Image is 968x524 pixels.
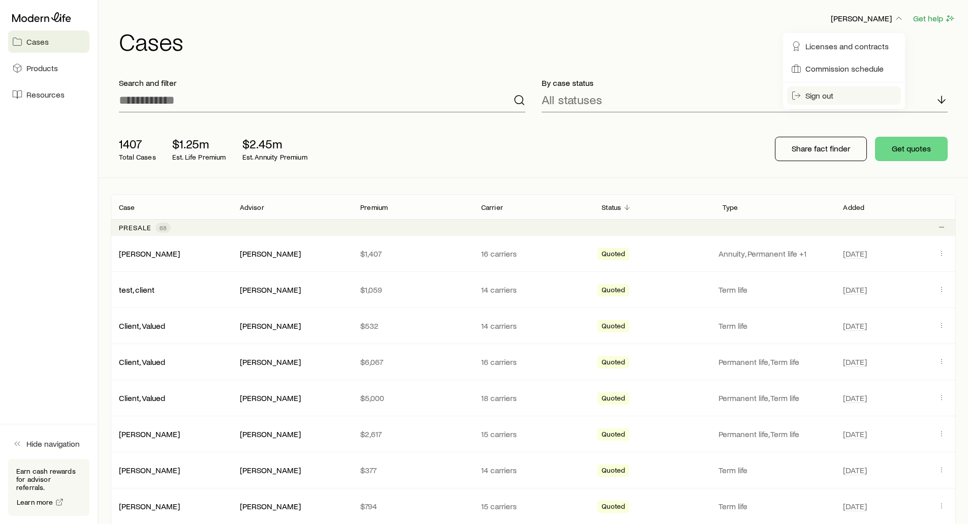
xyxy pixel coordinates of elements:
[160,224,167,232] span: 68
[481,285,586,295] p: 14 carriers
[26,37,49,47] span: Cases
[792,143,850,153] p: Share fact finder
[119,357,165,367] div: Client, Valued
[719,321,831,331] p: Term life
[843,203,864,211] p: Added
[542,78,948,88] p: By case status
[719,357,831,367] p: Permanent life, Term life
[240,501,301,512] div: [PERSON_NAME]
[119,249,180,258] a: [PERSON_NAME]
[360,285,465,295] p: $1,059
[719,501,831,511] p: Term life
[542,93,602,107] p: All statuses
[843,393,867,403] span: [DATE]
[843,465,867,475] span: [DATE]
[843,357,867,367] span: [DATE]
[723,203,738,211] p: Type
[119,429,180,439] a: [PERSON_NAME]
[8,57,89,79] a: Products
[481,465,586,475] p: 14 carriers
[843,249,867,259] span: [DATE]
[17,499,53,506] span: Learn more
[875,137,948,161] button: Get quotes
[26,89,65,100] span: Resources
[481,249,586,259] p: 16 carriers
[602,430,625,441] span: Quoted
[805,41,889,51] span: Licenses and contracts
[481,429,586,439] p: 15 carriers
[481,321,586,331] p: 14 carriers
[240,321,301,331] div: [PERSON_NAME]
[119,249,180,259] div: [PERSON_NAME]
[602,250,625,260] span: Quoted
[481,393,586,403] p: 18 carriers
[830,13,904,25] button: [PERSON_NAME]
[602,502,625,513] span: Quoted
[719,249,831,259] p: Annuity, Permanent life +1
[8,30,89,53] a: Cases
[119,429,180,440] div: [PERSON_NAME]
[240,429,301,440] div: [PERSON_NAME]
[602,358,625,368] span: Quoted
[119,29,956,53] h1: Cases
[26,439,80,449] span: Hide navigation
[119,285,154,294] a: test, client
[240,357,301,367] div: [PERSON_NAME]
[119,501,180,512] div: [PERSON_NAME]
[719,285,831,295] p: Term life
[119,78,525,88] p: Search and filter
[831,13,904,23] p: [PERSON_NAME]
[360,501,465,511] p: $794
[119,321,165,331] div: Client, Valued
[719,393,831,403] p: Permanent life, Term life
[360,429,465,439] p: $2,617
[787,59,901,78] a: Commission schedule
[843,321,867,331] span: [DATE]
[719,465,831,475] p: Term life
[481,357,586,367] p: 16 carriers
[775,137,867,161] button: Share fact finder
[172,137,226,151] p: $1.25m
[787,37,901,55] a: Licenses and contracts
[119,393,165,404] div: Client, Valued
[843,429,867,439] span: [DATE]
[119,321,165,330] a: Client, Valued
[242,137,307,151] p: $2.45m
[360,393,465,403] p: $5,000
[602,394,625,405] span: Quoted
[805,64,884,74] span: Commission schedule
[119,465,180,475] a: [PERSON_NAME]
[602,466,625,477] span: Quoted
[360,203,388,211] p: Premium
[242,153,307,161] p: Est. Annuity Premium
[119,465,180,476] div: [PERSON_NAME]
[787,86,901,105] button: Sign out
[240,393,301,404] div: [PERSON_NAME]
[119,224,151,232] p: Presale
[119,501,180,511] a: [PERSON_NAME]
[360,321,465,331] p: $532
[8,459,89,516] div: Earn cash rewards for advisor referrals.Learn more
[805,90,833,101] span: Sign out
[360,465,465,475] p: $377
[26,63,58,73] span: Products
[360,357,465,367] p: $6,067
[602,322,625,332] span: Quoted
[16,467,81,491] p: Earn cash rewards for advisor referrals.
[119,137,156,151] p: 1407
[481,501,586,511] p: 15 carriers
[119,203,135,211] p: Case
[240,465,301,476] div: [PERSON_NAME]
[481,203,503,211] p: Carrier
[240,203,264,211] p: Advisor
[843,285,867,295] span: [DATE]
[119,153,156,161] p: Total Cases
[119,357,165,366] a: Client, Valued
[119,393,165,403] a: Client, Valued
[240,249,301,259] div: [PERSON_NAME]
[602,286,625,296] span: Quoted
[843,501,867,511] span: [DATE]
[8,433,89,455] button: Hide navigation
[172,153,226,161] p: Est. Life Premium
[119,285,154,295] div: test, client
